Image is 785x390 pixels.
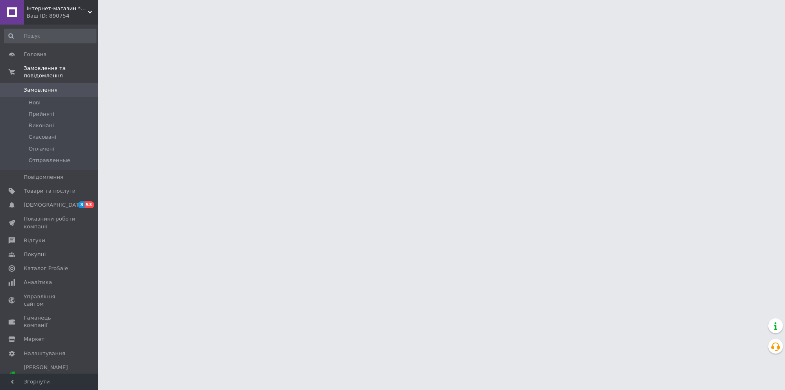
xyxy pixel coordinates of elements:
span: Гаманець компанії [24,314,76,329]
span: Маркет [24,336,45,343]
span: Налаштування [24,350,65,357]
span: Замовлення та повідомлення [24,65,98,79]
span: Товари та послуги [24,187,76,195]
span: Виконані [29,122,54,129]
span: Нові [29,99,40,106]
span: [DEMOGRAPHIC_DATA] [24,201,84,209]
span: Головна [24,51,47,58]
span: 53 [85,201,94,208]
span: Скасовані [29,133,56,141]
span: Оплачені [29,145,54,153]
span: Прийняті [29,110,54,118]
span: Покупці [24,251,46,258]
span: Показники роботи компанії [24,215,76,230]
span: 3 [78,201,85,208]
span: Інтернет-магазин *Keyboard* [27,5,88,12]
span: Повідомлення [24,174,63,181]
span: Отправленные [29,157,70,164]
span: Каталог ProSale [24,265,68,272]
span: Замовлення [24,86,58,94]
input: Пошук [4,29,96,43]
span: Аналітика [24,279,52,286]
span: [PERSON_NAME] та рахунки [24,364,76,386]
div: Ваш ID: 890754 [27,12,98,20]
span: Відгуки [24,237,45,244]
span: Управління сайтом [24,293,76,308]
